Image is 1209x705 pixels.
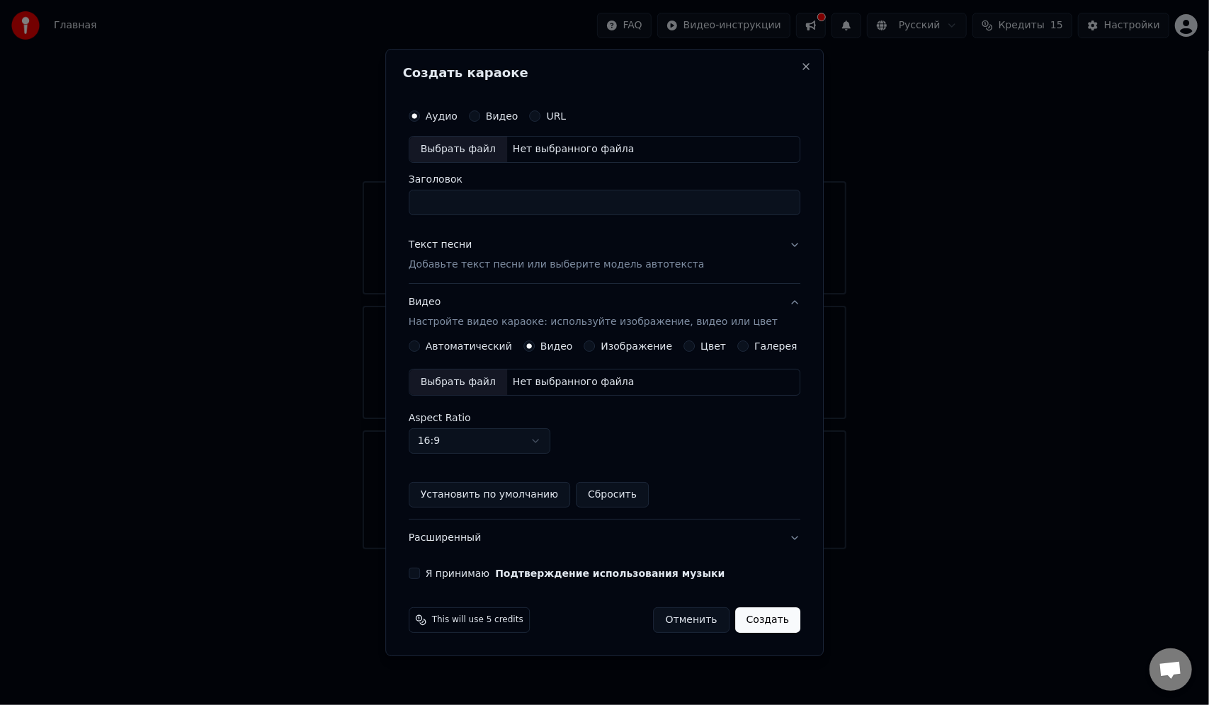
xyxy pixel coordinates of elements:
[507,142,640,156] div: Нет выбранного файла
[576,482,649,508] button: Сбросить
[654,607,730,633] button: Отменить
[409,369,507,395] div: Выбрать файл
[426,341,512,351] label: Автоматический
[409,284,800,340] button: ВидеоНастройте видео караоке: используйте изображение, видео или цвет
[409,520,800,556] button: Расширенный
[409,340,800,519] div: ВидеоНастройте видео караоке: используйте изображение, видео или цвет
[409,258,705,272] p: Добавьте текст песни или выберите модель автотекста
[426,568,725,578] label: Я принимаю
[486,111,518,121] label: Видео
[735,607,800,633] button: Создать
[409,413,800,423] label: Aspect Ratio
[409,482,570,508] button: Установить по умолчанию
[426,111,458,121] label: Аудио
[507,375,640,389] div: Нет выбранного файла
[409,295,778,329] div: Видео
[409,227,800,283] button: Текст песниДобавьте текст песни или выберите модель автотекста
[601,341,673,351] label: Изображение
[495,568,725,578] button: Я принимаю
[754,341,798,351] label: Галерея
[540,341,573,351] label: Видео
[547,111,567,121] label: URL
[403,67,806,79] h2: Создать караоке
[409,137,507,162] div: Выбрать файл
[409,315,778,329] p: Настройте видео караоке: используйте изображение, видео или цвет
[700,341,726,351] label: Цвет
[409,174,800,184] label: Заголовок
[409,238,472,252] div: Текст песни
[432,614,523,626] span: This will use 5 credits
